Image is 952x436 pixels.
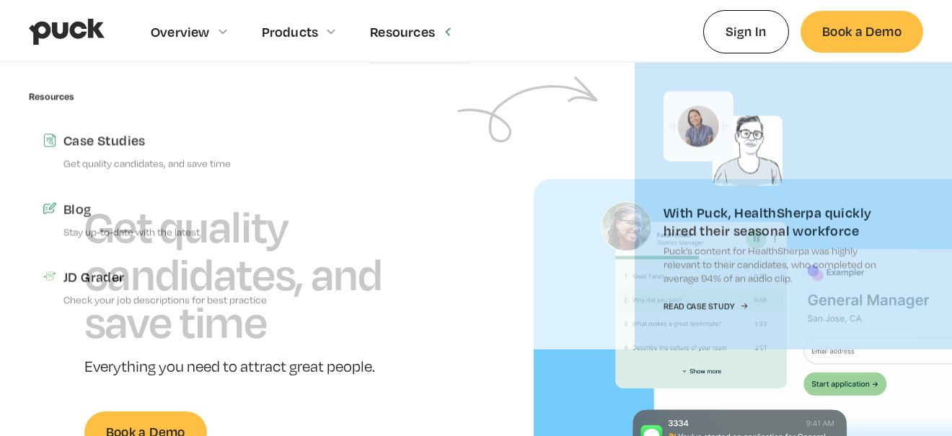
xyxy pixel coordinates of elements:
div: Resources [370,24,435,40]
a: Sign In [703,10,789,53]
a: Book a Demo [801,11,923,52]
p: Everything you need to attract great people. [84,357,427,378]
div: JD Grader [63,267,303,285]
div: Blog [63,199,303,217]
div: Overview [151,24,210,40]
p: Get quality candidates, and save time [63,157,303,170]
a: Case StudiesGet quality candidates, and save time [29,117,317,185]
div: With Puck, HealthSherpa quickly hired their seasonal workforce [664,203,894,239]
p: Check your job descriptions for best practice [63,292,303,306]
div: Products [262,24,319,40]
a: BlogStay up-to-date with the latest [29,185,317,253]
a: With Puck, HealthSherpa quickly hired their seasonal workforcePuck’s content for HealthSherpa was... [635,62,923,349]
div: Read Case Study [664,302,734,312]
p: Puck’s content for HealthSherpa was highly relevant to their candidates, who completed on average... [664,243,894,285]
p: Stay up-to-date with the latest [63,224,303,238]
div: Resources [29,91,74,102]
a: JD GraderCheck your job descriptions for best practice [29,253,317,321]
div: Case Studies [63,131,303,149]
